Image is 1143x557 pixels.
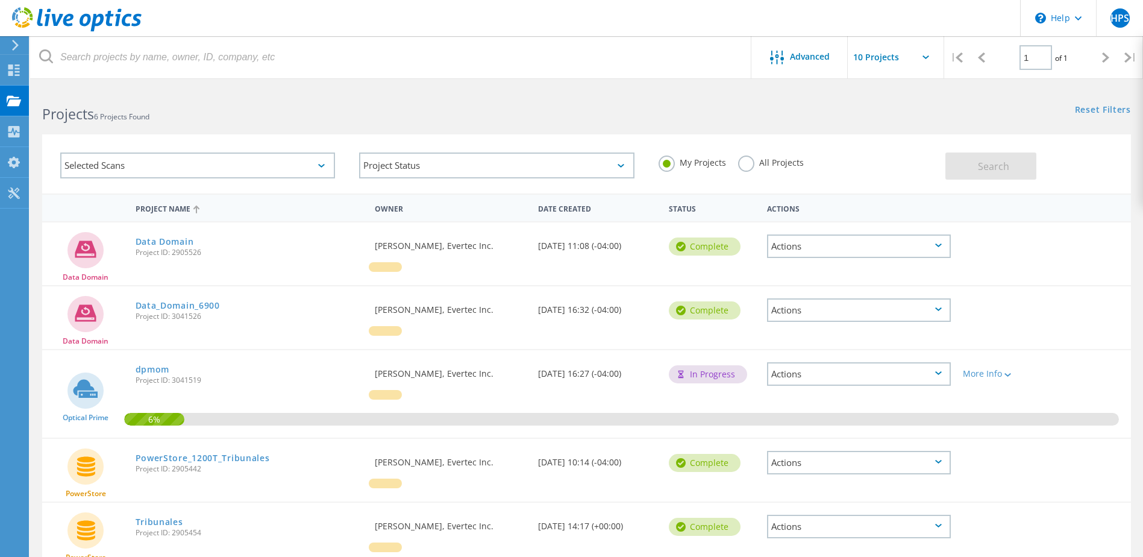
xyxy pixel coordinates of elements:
div: [PERSON_NAME], Evertec Inc. [369,222,532,262]
div: Actions [761,197,957,219]
a: dpmom [136,365,170,374]
a: Reset Filters [1075,105,1131,116]
div: Complete [669,518,741,536]
div: Complete [669,301,741,319]
div: [DATE] 16:27 (-04:00) [532,350,663,390]
div: Complete [669,454,741,472]
span: Project ID: 3041526 [136,313,363,320]
div: Actions [767,515,951,538]
span: Advanced [790,52,830,61]
span: 6 Projects Found [94,112,149,122]
span: Data Domain [63,338,108,345]
div: [PERSON_NAME], Evertec Inc. [369,439,532,479]
a: Data_Domain_6900 [136,301,220,310]
div: Actions [767,234,951,258]
span: Project ID: 3041519 [136,377,363,384]
span: 6% [124,413,184,424]
span: Data Domain [63,274,108,281]
span: Project ID: 2905454 [136,529,363,537]
div: Actions [767,362,951,386]
div: Complete [669,238,741,256]
label: My Projects [659,156,726,167]
div: Date Created [532,197,663,219]
div: Actions [767,451,951,474]
span: PowerStore [66,490,106,497]
div: [DATE] 11:08 (-04:00) [532,222,663,262]
span: Search [978,160,1009,173]
div: More Info [963,370,1038,378]
div: Status [663,197,761,219]
span: Project ID: 2905442 [136,465,363,473]
a: PowerStore_1200T_Tribunales [136,454,270,462]
div: | [944,36,969,79]
label: All Projects [738,156,804,167]
svg: \n [1035,13,1046,24]
span: Project ID: 2905526 [136,249,363,256]
span: Optical Prime [63,414,108,421]
div: Project Name [130,197,369,219]
div: [DATE] 16:32 (-04:00) [532,286,663,326]
span: HPS [1110,13,1129,23]
div: Project Status [359,153,634,178]
a: Live Optics Dashboard [12,25,142,34]
div: [PERSON_NAME], Evertec Inc. [369,286,532,326]
div: Actions [767,298,951,322]
div: [DATE] 10:14 (-04:00) [532,439,663,479]
button: Search [945,153,1036,180]
a: Data Domain [136,238,194,246]
div: Owner [369,197,532,219]
div: Selected Scans [60,153,335,178]
b: Projects [42,104,94,124]
div: In Progress [669,365,747,383]
span: of 1 [1055,53,1068,63]
div: [PERSON_NAME], Evertec Inc. [369,503,532,543]
div: [PERSON_NAME], Evertec Inc. [369,350,532,390]
a: Tribunales [136,518,183,526]
div: | [1118,36,1143,79]
div: [DATE] 14:17 (+00:00) [532,503,663,543]
input: Search projects by name, owner, ID, company, etc [30,36,752,78]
